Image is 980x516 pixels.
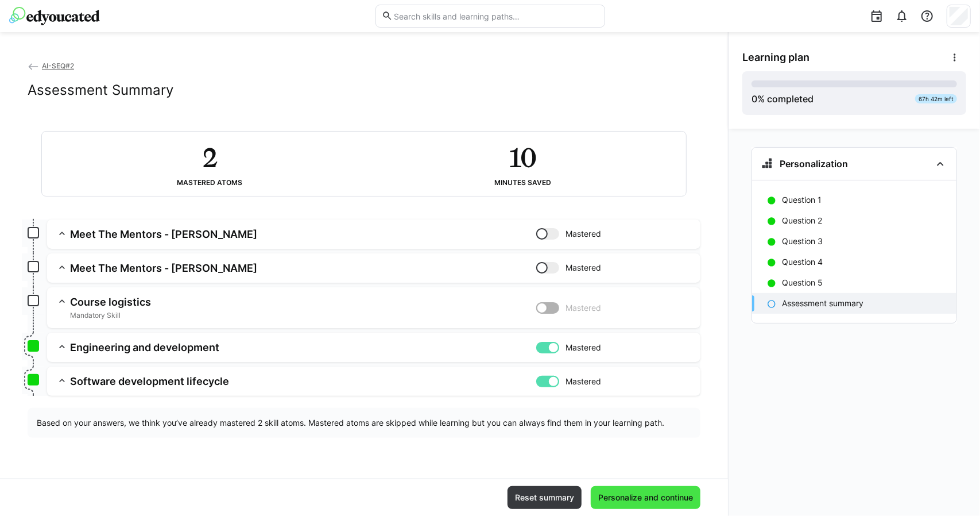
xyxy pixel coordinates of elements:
[782,194,822,206] p: Question 1
[566,302,602,314] span: Mastered
[782,256,823,268] p: Question 4
[752,93,757,105] span: 0
[780,158,848,170] h3: Personalization
[566,342,602,353] span: Mastered
[70,295,536,309] h3: Course logistics
[70,311,536,320] span: Mandatory Skill
[782,236,823,247] p: Question 3
[513,492,576,503] span: Reset summary
[915,94,957,103] div: 67h 42m left
[591,486,700,509] button: Personalize and continue
[596,492,695,503] span: Personalize and continue
[566,228,602,240] span: Mastered
[393,11,598,21] input: Search skills and learning paths…
[508,486,582,509] button: Reset summary
[494,179,551,187] div: Minutes saved
[28,61,74,70] a: AI-SEQ#2
[566,262,602,274] span: Mastered
[752,92,814,106] div: % completed
[742,51,809,64] span: Learning plan
[566,376,602,387] span: Mastered
[70,228,536,241] h3: Meet The Mentors - [PERSON_NAME]
[203,141,217,174] h2: 2
[28,408,700,438] div: Based on your answers, we think you’ve already mastered 2 skill atoms. Mastered atoms are skipped...
[509,141,536,174] h2: 10
[70,261,536,275] h3: Meet The Mentors - [PERSON_NAME]
[782,277,823,288] p: Question 5
[70,375,536,388] h3: Software development lifecycle
[42,61,74,70] span: AI-SEQ#2
[177,179,242,187] div: Mastered atoms
[782,298,863,309] p: Assessment summary
[782,215,822,226] p: Question 2
[70,341,536,354] h3: Engineering and development
[28,82,173,99] h2: Assessment Summary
